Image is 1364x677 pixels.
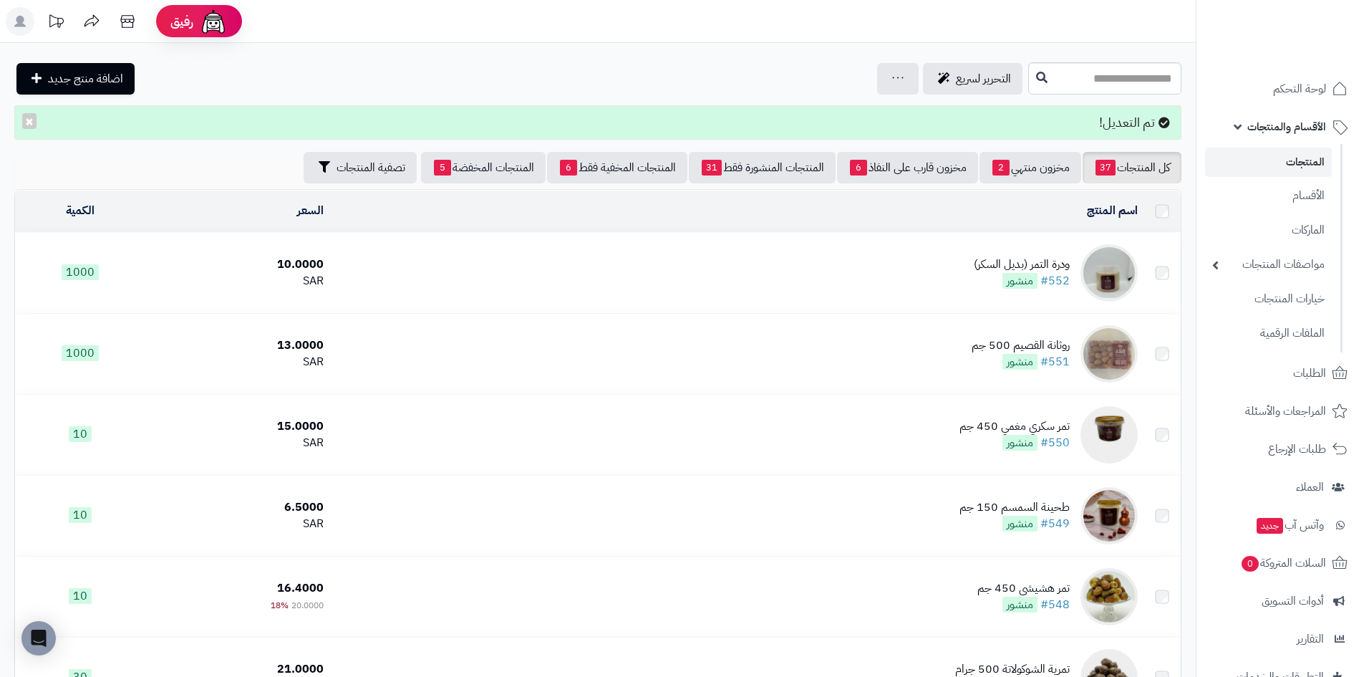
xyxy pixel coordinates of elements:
[1205,508,1355,542] a: وآتس آبجديد
[14,105,1181,140] div: تم التعديل!
[1080,325,1138,383] img: روثانة القصيم 500 جم
[1293,363,1326,383] span: الطلبات
[1205,470,1355,504] a: العملاء
[1205,72,1355,106] a: لوحة التحكم
[69,507,92,523] span: 10
[1205,622,1355,656] a: التقارير
[1040,272,1070,289] a: #552
[992,160,1010,176] span: 2
[1205,215,1332,246] a: الماركات
[150,516,324,532] div: SAR
[1002,354,1037,370] span: منشور
[1205,394,1355,428] a: المراجعات والأسئلة
[1040,596,1070,613] a: #548
[48,70,123,87] span: اضافة منتج جديد
[1257,518,1283,534] span: جديد
[150,256,324,273] div: 10.0000
[689,152,836,183] a: المنتجات المنشورة فقط31
[702,160,722,176] span: 31
[69,426,92,442] span: 10
[1080,568,1138,625] img: تمر هشيشي 450 جم
[1040,515,1070,532] a: #549
[1297,629,1324,649] span: التقارير
[22,113,37,129] button: ×
[1268,439,1326,459] span: طلبات الإرجاع
[1273,79,1326,99] span: لوحة التحكم
[150,418,324,435] div: 15.0000
[560,160,577,176] span: 6
[837,152,978,183] a: مخزون قارب على النفاذ6
[150,337,324,354] div: 13.0000
[1002,435,1037,451] span: منشور
[1080,406,1138,464] img: تمر سكري مغمي 450 جم
[150,435,324,451] div: SAR
[1205,318,1332,349] a: الملفات الرقمية
[1087,202,1138,219] a: اسم المنتج
[850,160,867,176] span: 6
[38,7,74,39] a: تحديثات المنصة
[959,418,1070,435] div: تمر سكري مغمي 450 جم
[1040,434,1070,451] a: #550
[1002,597,1037,613] span: منشور
[1080,244,1138,302] img: ودرة التمر (بديل السكر)
[1255,515,1324,535] span: وآتس آب
[1262,591,1324,611] span: أدوات التسويق
[304,152,417,183] button: تصفية المنتجات
[199,7,228,36] img: ai-face.png
[62,264,99,280] span: 1000
[1080,487,1138,544] img: طحينة السمسم 150 جم
[1242,556,1259,572] span: 0
[1205,584,1355,618] a: أدوات التسويق
[297,202,324,219] a: السعر
[69,588,92,604] span: 10
[291,599,324,612] span: 20.0000
[66,202,95,219] a: الكمية
[1205,284,1332,315] a: خيارات المنتجات
[1240,553,1326,573] span: السلات المتروكة
[16,63,135,95] a: اضافة منتج جديد
[1205,181,1332,211] a: الأقسام
[434,160,451,176] span: 5
[150,273,324,289] div: SAR
[1245,401,1326,421] span: المراجعات والأسئلة
[21,621,56,656] div: Open Intercom Messenger
[1296,477,1324,497] span: العملاء
[170,13,193,30] span: رفيق
[1205,546,1355,580] a: السلات المتروكة0
[977,580,1070,597] div: تمر هشيشي 450 جم
[1205,356,1355,390] a: الطلبات
[1083,152,1181,183] a: كل المنتجات37
[974,256,1070,273] div: ودرة التمر (بديل السكر)
[271,599,289,612] span: 18%
[277,580,324,597] span: 16.4000
[1002,516,1037,532] span: منشور
[62,345,99,361] span: 1000
[1205,148,1332,177] a: المنتجات
[547,152,687,183] a: المنتجات المخفية فقط6
[1247,117,1326,137] span: الأقسام والمنتجات
[337,159,405,176] span: تصفية المنتجات
[1040,353,1070,370] a: #551
[150,499,324,516] div: 6.5000
[972,337,1070,354] div: روثانة القصيم 500 جم
[980,152,1081,183] a: مخزون منتهي2
[1095,160,1116,176] span: 37
[150,354,324,370] div: SAR
[959,499,1070,516] div: طحينة السمسم 150 جم
[1205,432,1355,466] a: طلبات الإرجاع
[1002,273,1037,289] span: منشور
[421,152,546,183] a: المنتجات المخفضة5
[923,63,1022,95] a: التحرير لسريع
[1205,249,1332,280] a: مواصفات المنتجات
[956,70,1011,87] span: التحرير لسريع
